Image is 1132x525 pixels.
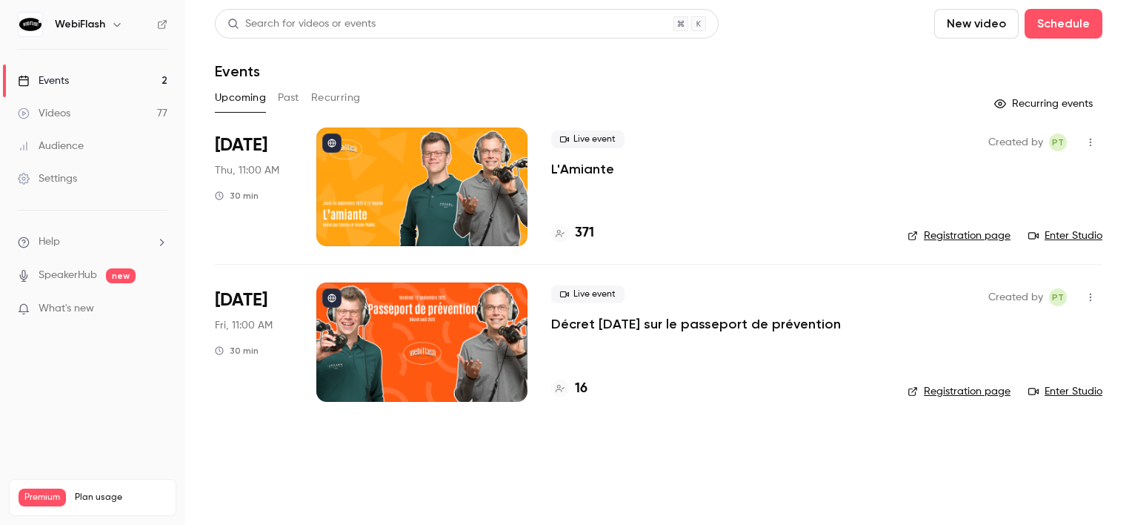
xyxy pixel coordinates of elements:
[575,379,587,399] h4: 16
[18,234,167,250] li: help-dropdown-opener
[551,315,841,333] a: Décret [DATE] sur le passeport de prévention
[215,62,260,80] h1: Events
[18,139,84,153] div: Audience
[215,283,293,401] div: Sep 12 Fri, 11:00 AM (Europe/Paris)
[551,285,625,303] span: Live event
[934,9,1019,39] button: New video
[1052,288,1064,306] span: PT
[908,228,1011,243] a: Registration page
[215,163,279,178] span: Thu, 11:00 AM
[215,190,259,202] div: 30 min
[988,288,1043,306] span: Created by
[215,86,266,110] button: Upcoming
[908,384,1011,399] a: Registration page
[551,131,625,148] span: Live event
[227,16,376,32] div: Search for videos or events
[551,160,614,178] a: L'Amiante
[988,92,1102,116] button: Recurring events
[18,106,70,121] div: Videos
[39,268,97,283] a: SpeakerHub
[18,171,77,186] div: Settings
[19,13,42,36] img: WebiFlash
[39,234,60,250] span: Help
[215,318,273,333] span: Fri, 11:00 AM
[551,379,587,399] a: 16
[75,492,167,503] span: Plan usage
[215,133,267,157] span: [DATE]
[311,86,361,110] button: Recurring
[278,86,299,110] button: Past
[55,17,105,32] h6: WebiFlash
[1028,384,1102,399] a: Enter Studio
[1052,133,1064,151] span: PT
[39,301,94,317] span: What's new
[150,303,167,316] iframe: Noticeable Trigger
[215,345,259,357] div: 30 min
[215,288,267,312] span: [DATE]
[215,128,293,246] div: Sep 4 Thu, 11:00 AM (Europe/Paris)
[1049,288,1067,306] span: Pauline TERRIEN
[1025,9,1102,39] button: Schedule
[106,268,136,283] span: new
[988,133,1043,151] span: Created by
[551,223,594,243] a: 371
[18,73,69,88] div: Events
[575,223,594,243] h4: 371
[1049,133,1067,151] span: Pauline TERRIEN
[1028,228,1102,243] a: Enter Studio
[19,489,66,506] span: Premium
